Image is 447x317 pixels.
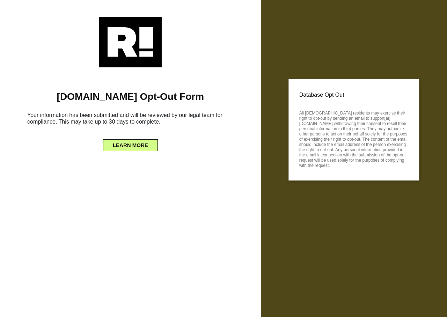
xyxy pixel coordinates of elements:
[99,17,162,67] img: Retention.com
[10,109,250,131] h6: Your information has been submitted and will be reviewed by our legal team for compliance. This m...
[299,109,409,168] p: All [DEMOGRAPHIC_DATA] residents may exercise their right to opt-out by sending an email to suppo...
[103,139,158,151] button: LEARN MORE
[299,90,409,100] p: Database Opt Out
[103,140,158,146] a: LEARN MORE
[10,91,250,103] h1: [DOMAIN_NAME] Opt-Out Form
